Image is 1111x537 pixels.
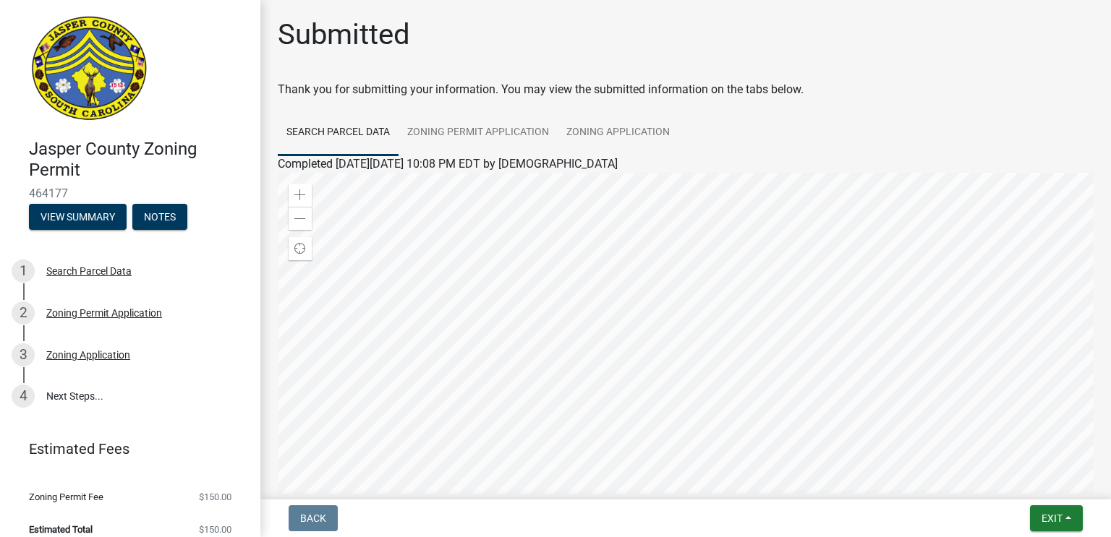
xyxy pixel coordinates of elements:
div: Zoom out [289,207,312,230]
span: Exit [1042,512,1063,524]
span: Estimated Total [29,525,93,534]
div: Thank you for submitting your information. You may view the submitted information on the tabs below. [278,81,1094,98]
div: 3 [12,343,35,366]
div: 1 [12,259,35,283]
wm-modal-confirm: Summary [29,212,127,223]
div: Zoning Permit Application [46,308,162,318]
span: 464177 [29,186,231,200]
button: Notes [132,204,187,230]
button: View Summary [29,204,127,230]
div: Find my location [289,237,312,260]
h4: Jasper County Zoning Permit [29,139,249,181]
span: Zoning Permit Fee [29,492,103,502]
div: Zoning Application [46,350,130,360]
span: Back [300,512,326,524]
img: Jasper County, South Carolina [29,15,150,124]
wm-modal-confirm: Notes [132,212,187,223]
span: $150.00 [199,525,231,534]
a: Search Parcel Data [278,110,399,156]
div: 2 [12,301,35,325]
span: $150.00 [199,492,231,502]
a: Zoning Application [558,110,678,156]
div: Zoom in [289,184,312,207]
div: Search Parcel Data [46,266,132,276]
button: Back [289,505,338,531]
a: Zoning Permit Application [399,110,558,156]
h1: Submitted [278,17,410,52]
button: Exit [1030,505,1083,531]
span: Completed [DATE][DATE] 10:08 PM EDT by [DEMOGRAPHIC_DATA] [278,157,618,171]
a: Estimated Fees [12,434,237,463]
div: 4 [12,385,35,408]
